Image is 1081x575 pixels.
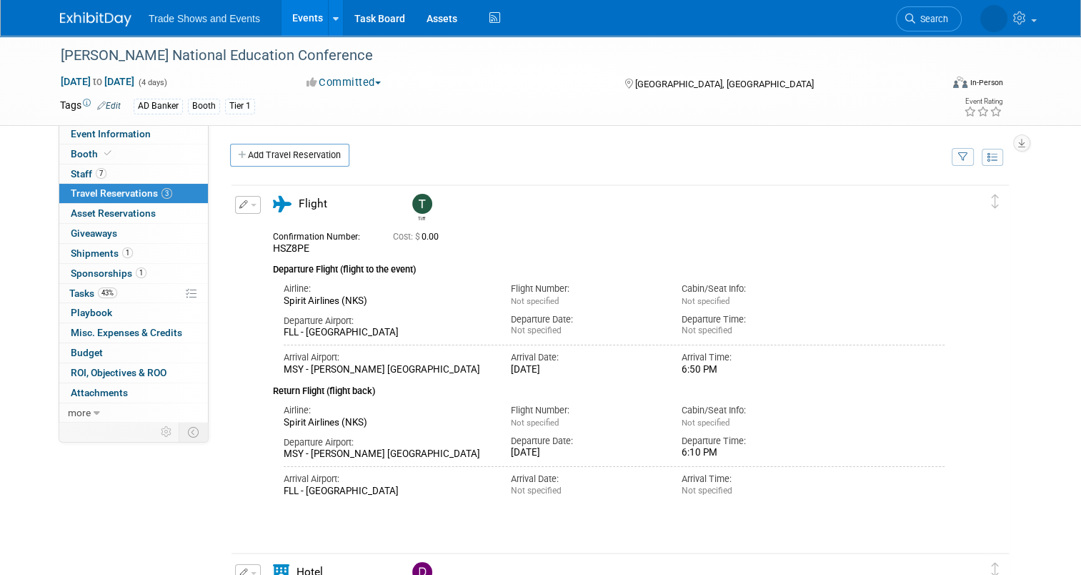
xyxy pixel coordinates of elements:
span: 7 [96,168,106,179]
span: Playbook [71,307,112,318]
span: Cost: $ [393,232,422,242]
span: Sponsorships [71,267,146,279]
div: Event Rating [964,98,1002,105]
span: 1 [122,247,133,258]
span: Budget [71,347,103,358]
a: Attachments [59,383,208,403]
span: Attachments [71,387,128,398]
img: Marsha Milstead [980,5,1007,32]
div: Arrival Date: [511,351,660,364]
a: Budget [59,343,208,363]
a: ROI, Objectives & ROO [59,363,208,383]
div: Not specified [511,486,660,496]
div: FLL - [GEOGRAPHIC_DATA] [284,327,489,339]
div: Not specified [682,325,831,336]
img: ExhibitDay [60,12,131,26]
div: Airline: [284,282,489,295]
a: Booth [59,144,208,164]
span: to [91,76,104,87]
span: Trade Shows and Events [149,13,260,24]
span: Search [915,14,948,24]
i: Filter by Traveler [958,153,968,162]
span: Booth [71,148,114,159]
span: 1 [136,267,146,278]
div: Arrival Time: [682,351,831,364]
div: Event Format [864,74,1003,96]
a: Sponsorships1 [59,264,208,283]
div: Not specified [511,325,660,336]
a: Tasks43% [59,284,208,303]
a: Misc. Expenses & Credits [59,323,208,343]
span: [DATE] [DATE] [60,75,135,88]
div: Flight Number: [511,404,660,417]
div: Confirmation Number: [273,227,372,242]
i: Flight [273,196,292,212]
div: MSY - [PERSON_NAME] [GEOGRAPHIC_DATA] [284,448,489,461]
div: Airline: [284,404,489,417]
span: (4 days) [137,78,167,87]
div: Tiff Wagner [409,194,434,222]
div: FLL - [GEOGRAPHIC_DATA] [284,486,489,498]
span: Shipments [71,247,133,259]
span: HSZ8PE [273,242,309,254]
div: [DATE] [511,364,660,376]
a: Playbook [59,303,208,323]
span: Not specified [682,296,729,306]
div: Booth [188,99,220,114]
a: Shipments1 [59,244,208,263]
span: ROI, Objectives & ROO [71,367,166,378]
span: 3 [161,188,172,199]
div: Departure Date: [511,313,660,326]
i: Booth reservation complete [104,149,111,157]
div: Arrival Airport: [284,473,489,486]
div: Departure Time: [682,313,831,326]
span: Travel Reservations [71,187,172,199]
div: Cabin/Seat Info: [682,282,831,295]
a: Giveaways [59,224,208,243]
td: Tags [60,98,121,114]
a: Travel Reservations3 [59,184,208,203]
div: AD Banker [134,99,183,114]
div: Tier 1 [225,99,255,114]
span: Flight [299,197,327,210]
span: more [68,407,91,418]
a: Event Information [59,124,208,144]
div: Spirit Airlines (NKS) [284,295,489,308]
a: Asset Reservations [59,204,208,223]
div: Spirit Airlines (NKS) [284,417,489,429]
div: Arrival Time: [682,473,831,486]
span: Giveaways [71,227,117,239]
div: Flight Number: [511,282,660,295]
span: Event Information [71,128,151,139]
div: 6:50 PM [682,364,831,376]
span: Not specified [511,296,559,306]
div: Departure Flight (flight to the event) [273,255,945,277]
div: 6:10 PM [682,447,831,459]
div: [DATE] [511,447,660,459]
div: Cabin/Seat Info: [682,404,831,417]
div: MSY - [PERSON_NAME] [GEOGRAPHIC_DATA] [284,364,489,376]
a: Add Travel Reservation [230,144,349,167]
td: Toggle Event Tabs [179,423,209,441]
a: Edit [97,101,121,111]
div: Return Flight (flight back) [273,376,945,398]
a: Search [896,6,962,31]
div: Departure Airport: [284,436,489,449]
td: Personalize Event Tab Strip [154,423,179,441]
div: Departure Time: [682,435,831,448]
span: 43% [98,287,117,298]
div: Not specified [682,486,831,496]
div: Arrival Airport: [284,351,489,364]
span: Not specified [511,418,559,428]
div: Departure Date: [511,435,660,448]
span: [GEOGRAPHIC_DATA], [GEOGRAPHIC_DATA] [635,79,814,89]
span: Asset Reservations [71,207,156,219]
div: [PERSON_NAME] National Education Conference [56,43,923,69]
span: Staff [71,168,106,180]
a: Staff7 [59,164,208,184]
span: 0.00 [393,232,444,242]
a: more [59,403,208,423]
div: In-Person [970,77,1003,88]
img: Tiff Wagner [412,194,432,214]
span: Tasks [69,287,117,299]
